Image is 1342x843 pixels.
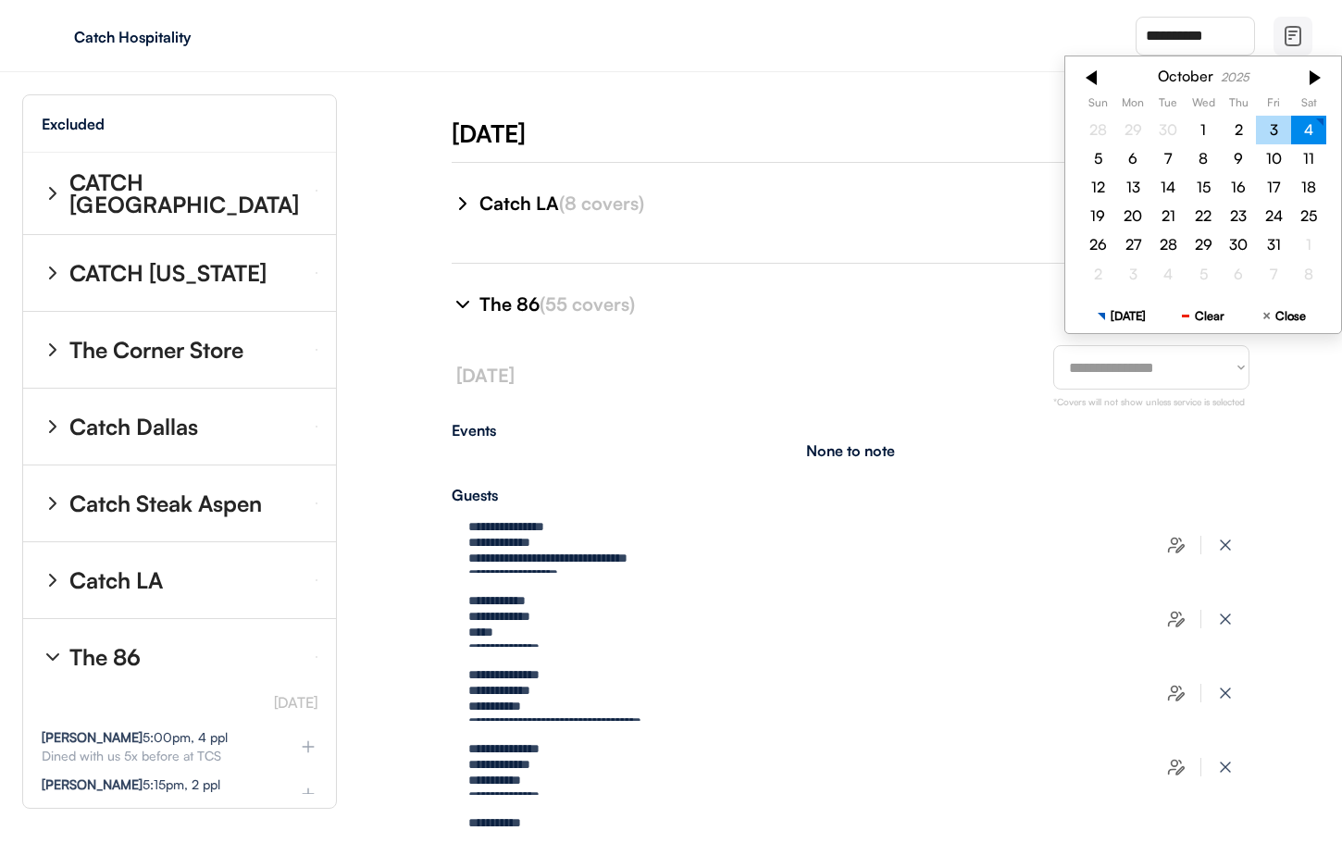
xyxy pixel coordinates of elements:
div: 5:15pm, 2 ppl [42,778,220,791]
img: chevron-right%20%281%29.svg [42,182,64,205]
img: x-close%20%283%29.svg [1216,536,1235,554]
th: Friday [1256,96,1291,115]
font: [DATE] [456,364,515,387]
div: None to note [806,443,895,458]
img: chevron-right%20%281%29.svg [452,293,474,316]
div: 5:00pm, 4 ppl [42,731,228,744]
div: 3 Nov 2025 [1115,259,1150,288]
img: users-edit.svg [1167,610,1186,628]
div: 12 Oct 2025 [1080,173,1115,202]
div: 20 Oct 2025 [1115,202,1150,230]
div: 4 Nov 2025 [1150,259,1186,288]
div: 22 Oct 2025 [1186,202,1221,230]
img: chevron-right%20%281%29.svg [42,492,64,514]
div: CATCH [US_STATE] [69,262,267,284]
div: 2025 [1221,70,1249,84]
div: Catch Steak Aspen [69,492,262,514]
div: 25 Oct 2025 [1291,202,1326,230]
div: 5 Oct 2025 [1080,143,1115,172]
div: 7 Oct 2025 [1150,143,1186,172]
div: 17 Oct 2025 [1256,173,1291,202]
img: chevron-right%20%281%29.svg [452,192,474,215]
div: 6 Oct 2025 [1115,143,1150,172]
div: 14 Oct 2025 [1150,173,1186,202]
div: Catch LA [69,569,163,591]
img: plus%20%281%29.svg [299,785,317,803]
th: Sunday [1080,96,1115,115]
div: [DATE] [452,117,1342,150]
div: 1 Nov 2025 [1291,230,1326,259]
img: chevron-right%20%281%29.svg [42,262,64,284]
div: 28 Oct 2025 [1150,230,1186,259]
button: Clear [1162,299,1244,332]
img: x-close%20%283%29.svg [1216,758,1235,776]
div: 19 Oct 2025 [1080,202,1115,230]
div: 26 Oct 2025 [1080,230,1115,259]
div: The 86 [69,646,141,668]
div: October [1158,68,1213,85]
div: Events [452,423,1249,438]
div: 3 Oct 2025 [1256,115,1291,143]
div: 21 Oct 2025 [1150,202,1186,230]
img: x-close%20%283%29.svg [1216,610,1235,628]
div: The Corner Store [69,339,243,361]
div: 24 Oct 2025 [1256,202,1291,230]
div: Catch LA [479,191,1185,217]
div: 9 Oct 2025 [1221,143,1256,172]
img: file-02.svg [1282,25,1304,47]
th: Thursday [1221,96,1256,115]
img: plus%20%281%29.svg [299,738,317,756]
div: Dined with us 5x before at TCS [42,750,269,762]
div: 30 Sep 2025 [1150,115,1186,143]
div: The 86 [479,291,1185,317]
div: 1 Oct 2025 [1186,115,1221,143]
div: 31 Oct 2025 [1256,230,1291,259]
img: chevron-right%20%281%29.svg [42,569,64,591]
button: Close [1244,299,1325,332]
div: CATCH [GEOGRAPHIC_DATA] [69,171,301,216]
div: 8 Oct 2025 [1186,143,1221,172]
th: Saturday [1291,96,1326,115]
th: Wednesday [1186,96,1221,115]
div: 7 Nov 2025 [1256,259,1291,288]
div: Excluded [42,117,105,131]
div: 18 Oct 2025 [1291,173,1326,202]
div: 13 Oct 2025 [1115,173,1150,202]
img: yH5BAEAAAAALAAAAAABAAEAAAIBRAA7 [37,21,67,51]
div: 4 Oct 2025 [1291,115,1326,143]
div: 16 Oct 2025 [1221,173,1256,202]
div: 29 Sep 2025 [1115,115,1150,143]
img: chevron-right%20%281%29.svg [42,339,64,361]
div: 29 Oct 2025 [1186,230,1221,259]
div: 15 Oct 2025 [1186,173,1221,202]
font: (8 covers) [559,192,644,215]
img: x-close%20%283%29.svg [1216,684,1235,702]
div: 28 Sep 2025 [1080,115,1115,143]
div: Guests [452,488,1249,502]
img: users-edit.svg [1167,758,1186,776]
th: Monday [1115,96,1150,115]
div: Catch Dallas [69,415,198,438]
div: Catch Hospitality [74,30,307,44]
div: 11 Oct 2025 [1291,143,1326,172]
font: *Covers will not show unless service is selected [1053,396,1245,407]
img: chevron-right%20%281%29.svg [42,646,64,668]
strong: [PERSON_NAME] [42,729,143,745]
button: [DATE] [1081,299,1162,332]
font: [DATE] [274,693,317,712]
div: 10 Oct 2025 [1256,143,1291,172]
div: 8 Nov 2025 [1291,259,1326,288]
img: users-edit.svg [1167,684,1186,702]
div: 6 Nov 2025 [1221,259,1256,288]
div: 27 Oct 2025 [1115,230,1150,259]
img: chevron-right%20%281%29.svg [42,415,64,438]
strong: [PERSON_NAME] [42,776,143,792]
div: 2 Nov 2025 [1080,259,1115,288]
th: Tuesday [1150,96,1186,115]
img: users-edit.svg [1167,536,1186,554]
div: 30 Oct 2025 [1221,230,1256,259]
div: 5 Nov 2025 [1186,259,1221,288]
div: 23 Oct 2025 [1221,202,1256,230]
font: (55 covers) [540,292,635,316]
div: 2 Oct 2025 [1221,115,1256,143]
